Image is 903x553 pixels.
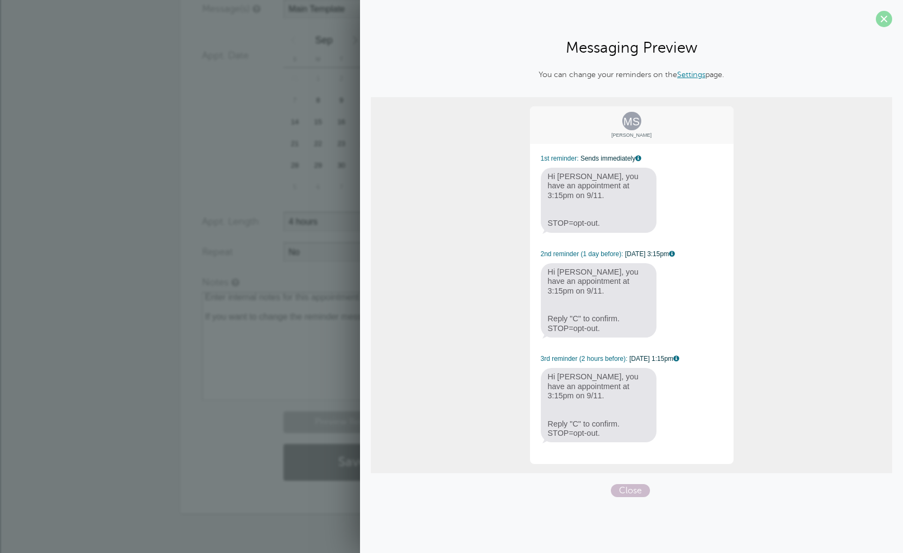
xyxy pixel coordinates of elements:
p: You can change your reminders on the page. [498,69,765,81]
div: Monday, October 6 [306,176,330,198]
span: Close [611,484,650,497]
a: Close [611,486,653,495]
div: 30 [330,155,353,176]
div: Monday, September 15 [306,111,330,133]
span: Hi [PERSON_NAME], you have an appointment at 3:15pm on 9/11. Reply "C" to confirm. STOP=opt-out. [541,263,657,338]
span: 2nd reminder (1 day before): [541,250,623,258]
div: 16 [330,111,353,133]
div: Monday, September 29 [306,155,330,176]
div: Monday, September 22 [306,133,330,155]
div: 8 [353,176,376,198]
h2: Messaging Preview [371,38,892,57]
div: Tuesday, September 2 [330,68,353,90]
div: 1 [353,155,376,176]
a: You can create different reminder message templates under the Settings tab. [252,5,259,12]
div: Wednesday, September 10 [353,90,376,111]
div: Tuesday, September 16 [330,111,353,133]
label: Message(s) [202,4,250,14]
div: 10 [353,90,376,111]
div: 5 [283,176,307,198]
div: 22 [306,133,330,155]
div: Next Month [345,29,365,51]
div: 23 [330,133,353,155]
a: This message is generated from your "Main Template" template. You can edit it on Settings > Remin... [635,155,642,162]
a: Preview Reminders [283,411,425,433]
div: 24 [353,133,376,155]
span: 1st reminder: [541,155,579,162]
div: 1 [306,68,330,90]
span: [DATE] 3:15pm [625,250,675,258]
div: Tuesday, September 23 [330,133,353,155]
div: 8 [306,90,330,111]
span: [PERSON_NAME] [530,132,734,138]
div: Tuesday, October 7 [330,176,353,198]
div: Today, Sunday, September 7 [283,90,307,111]
div: 21 [283,133,307,155]
div: 6 [306,176,330,198]
div: Sunday, September 28 [283,155,307,176]
div: Sunday, September 14 [283,111,307,133]
div: 2 [330,68,353,90]
div: 9 [330,90,353,111]
label: Appt. Date [202,50,249,60]
a: This message is generated from your "Main Template" template. You can edit it on Settings > Remin... [673,355,680,363]
th: S [283,51,307,68]
div: Sunday, September 21 [283,133,307,155]
div: 15 [306,111,330,133]
label: Notes [202,277,229,287]
div: 28 [283,155,307,176]
div: Wednesday, September 3 [353,68,376,90]
span: MS [622,112,641,130]
a: This message is generated from your "Main Template" template. You can edit it on Settings > Remin... [669,251,675,258]
div: Wednesday, October 8 [353,176,376,198]
label: Appt. Length [202,217,259,226]
th: W [353,51,376,68]
div: Tuesday, September 9 [330,90,353,111]
div: Wednesday, October 1 [353,155,376,176]
button: Save [283,444,425,481]
div: Monday, September 1 [306,68,330,90]
div: Sunday, October 5 [283,176,307,198]
div: 14 [283,111,307,133]
div: Wednesday, September 24 [353,133,376,155]
span: September [303,29,345,51]
span: 3rd reminder (2 hours before): [541,355,628,363]
div: 7 [283,90,307,111]
span: Sends immediately [580,155,642,162]
div: Sunday, August 31 [283,68,307,90]
div: Monday, September 8 [306,90,330,111]
a: Settings [677,70,705,79]
th: M [306,51,330,68]
div: 17 [353,111,376,133]
span: Hi [PERSON_NAME], you have an appointment at 3:15pm on 9/11. Reply "C" to confirm. STOP=opt-out. [541,368,657,442]
div: 7 [330,176,353,198]
div: 31 [283,68,307,90]
div: 3 [353,68,376,90]
div: Tuesday, September 30 [330,155,353,176]
div: 29 [306,155,330,176]
div: Wednesday, September 17 [353,111,376,133]
a: Notes are for internal use only, and are not visible to your clients. [231,279,238,286]
th: T [330,51,353,68]
label: Repeat [202,247,233,257]
div: Previous Month [283,29,303,51]
span: [DATE] 1:15pm [629,355,680,363]
span: Hi [PERSON_NAME], you have an appointment at 3:15pm on 9/11. STOP=opt-out. [541,168,657,233]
